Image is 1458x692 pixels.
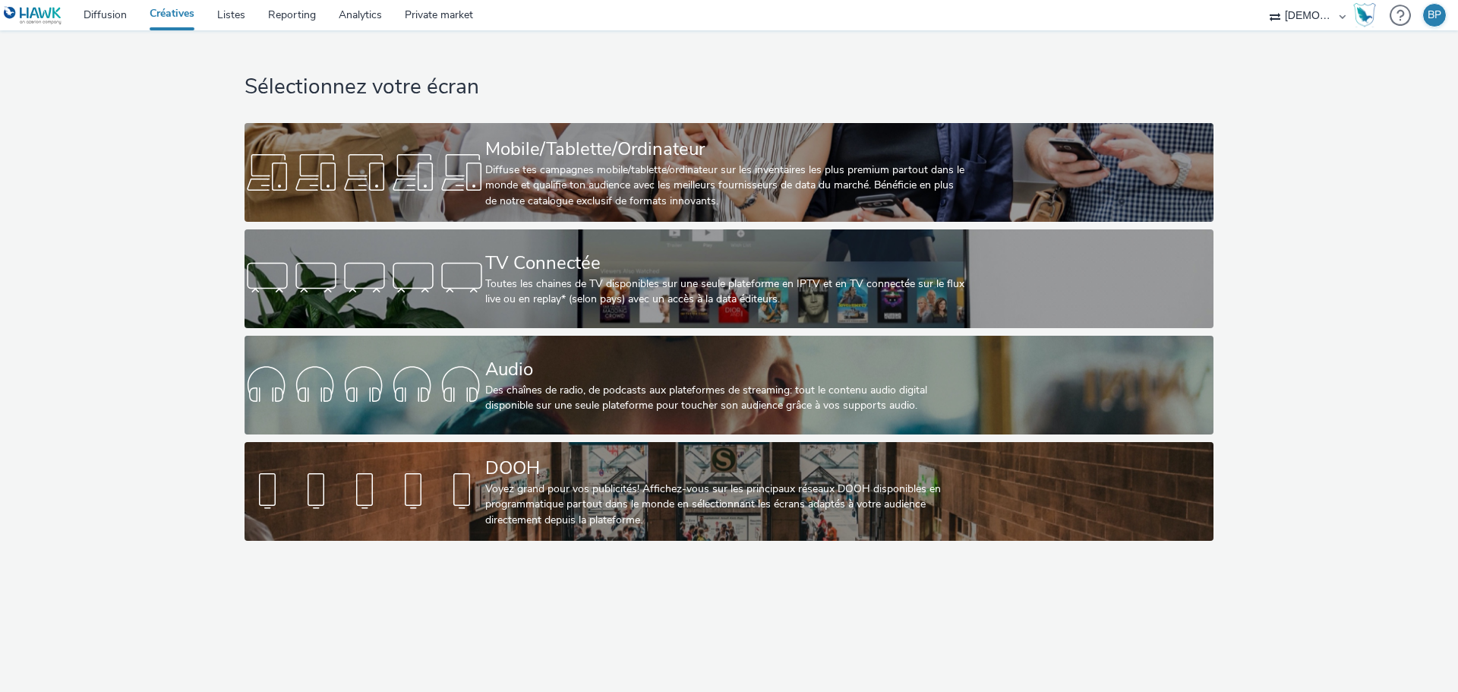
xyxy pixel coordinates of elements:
[1353,3,1382,27] a: Hawk Academy
[485,356,967,383] div: Audio
[245,336,1213,434] a: AudioDes chaînes de radio, de podcasts aux plateformes de streaming: tout le contenu audio digita...
[1428,4,1441,27] div: BP
[245,73,1213,102] h1: Sélectionnez votre écran
[485,136,967,163] div: Mobile/Tablette/Ordinateur
[485,455,967,482] div: DOOH
[485,383,967,414] div: Des chaînes de radio, de podcasts aux plateformes de streaming: tout le contenu audio digital dis...
[485,163,967,209] div: Diffuse tes campagnes mobile/tablette/ordinateur sur les inventaires les plus premium partout dan...
[485,276,967,308] div: Toutes les chaines de TV disponibles sur une seule plateforme en IPTV et en TV connectée sur le f...
[1353,3,1376,27] img: Hawk Academy
[485,250,967,276] div: TV Connectée
[245,229,1213,328] a: TV ConnectéeToutes les chaines de TV disponibles sur une seule plateforme en IPTV et en TV connec...
[4,6,62,25] img: undefined Logo
[245,123,1213,222] a: Mobile/Tablette/OrdinateurDiffuse tes campagnes mobile/tablette/ordinateur sur les inventaires le...
[485,482,967,528] div: Voyez grand pour vos publicités! Affichez-vous sur les principaux réseaux DOOH disponibles en pro...
[245,442,1213,541] a: DOOHVoyez grand pour vos publicités! Affichez-vous sur les principaux réseaux DOOH disponibles en...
